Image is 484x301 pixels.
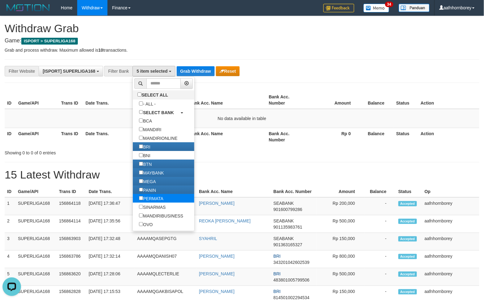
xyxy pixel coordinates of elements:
button: [ISPORT] SUPERLIGA168 [39,66,103,76]
th: Rp 0 [309,128,360,145]
td: aafnhornborey [422,251,479,268]
td: [DATE] 17:32:48 [86,233,135,251]
td: Rp 500,000 [317,215,364,233]
input: MEGA [139,179,143,183]
div: Filter Website [5,66,39,76]
label: BRI [133,142,156,151]
b: SELECT BANK [143,110,174,115]
label: MANDIRI [133,125,167,134]
td: aafnhornborey [422,215,479,233]
td: 3 [5,233,15,251]
div: Filter Bank [104,66,133,76]
button: Reset [216,66,240,76]
span: Copy 901135983761 to clipboard [274,225,302,230]
th: Action [418,91,479,109]
input: PANIN [139,188,143,192]
div: Showing 0 to 0 of 0 entries [5,147,197,156]
span: Accepted [398,219,417,224]
span: SEABANK [274,218,294,223]
td: SUPERLIGA168 [15,215,57,233]
th: Balance [364,186,396,197]
th: Status [394,128,418,145]
label: GOPAY [133,229,164,237]
td: [DATE] 17:32:14 [86,251,135,268]
a: [PERSON_NAME] [199,254,234,259]
th: Game/API [15,186,57,197]
input: SINARMAS [139,205,143,209]
span: Copy 901600799286 to clipboard [274,207,302,212]
input: BRI [139,144,143,148]
img: Feedback.jpg [323,4,354,12]
td: AAAAMQDANISH07 [135,251,196,268]
td: 156863786 [57,251,86,268]
span: Accepted [398,201,417,206]
th: Date Trans. [86,186,135,197]
td: - [364,268,396,286]
th: Amount [317,186,364,197]
label: MANDIRIBUSINESS [133,211,189,220]
input: MAYBANK [139,170,143,174]
input: MANDIRIBUSINESS [139,213,143,217]
td: 2 [5,215,15,233]
th: ID [5,186,15,197]
td: aafnhornborey [422,233,479,251]
th: Bank Acc. Name [196,186,271,197]
td: AAAAMQASEPGTG [135,233,196,251]
input: BTN [139,162,143,166]
span: Accepted [398,272,417,277]
th: Date Trans. [83,91,135,109]
th: Op [422,186,479,197]
td: - [364,233,396,251]
label: BNI [133,151,156,160]
span: BRI [274,271,281,276]
td: No data available in table [5,109,479,128]
label: SINARMAS [133,203,172,211]
td: SUPERLIGA168 [15,251,57,268]
label: BTN [133,160,158,168]
td: 156863903 [57,233,86,251]
input: MANDIRI [139,127,143,131]
span: BRI [274,289,281,294]
label: PERMATA [133,194,170,203]
a: SYAHRIL [199,236,217,241]
th: Bank Acc. Number [271,186,317,197]
td: - [364,215,396,233]
h4: Game: [5,38,479,44]
input: OVO [139,222,143,226]
td: AAAAMQLECTERLIE [135,268,196,286]
span: SEABANK [274,201,294,206]
td: 1 [5,197,15,215]
td: - [364,197,396,215]
th: Bank Acc. Name [187,128,267,145]
button: Open LiveChat chat widget [2,2,21,21]
th: Status [396,186,422,197]
td: aafnhornborey [422,268,479,286]
input: BNI [139,153,143,157]
td: Rp 500,000 [317,268,364,286]
input: SELECT ALL [137,92,141,97]
td: aafnhornborey [422,197,479,215]
td: Rp 800,000 [317,251,364,268]
td: SUPERLIGA168 [15,197,57,215]
a: REOKA [PERSON_NAME] [199,218,250,223]
a: SELECT BANK [133,108,194,117]
th: Action [418,128,479,145]
input: PERMATA [139,196,143,200]
span: 5 item selected [137,69,167,74]
img: panduan.png [399,4,430,12]
th: Balance [360,91,394,109]
input: SELECT BANK [139,110,143,114]
strong: 10 [98,48,103,53]
th: Trans ID [59,91,83,109]
span: Accepted [398,289,417,295]
th: Game/API [16,128,59,145]
button: 5 item selected [133,66,175,76]
th: ID [5,91,16,109]
th: Game/API [16,91,59,109]
td: [DATE] 17:36:47 [86,197,135,215]
label: MEGA [133,177,162,186]
td: 156863620 [57,268,86,286]
label: SELECT ALL [133,90,174,99]
img: Button%20Memo.svg [364,4,389,12]
th: Trans ID [59,128,83,145]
